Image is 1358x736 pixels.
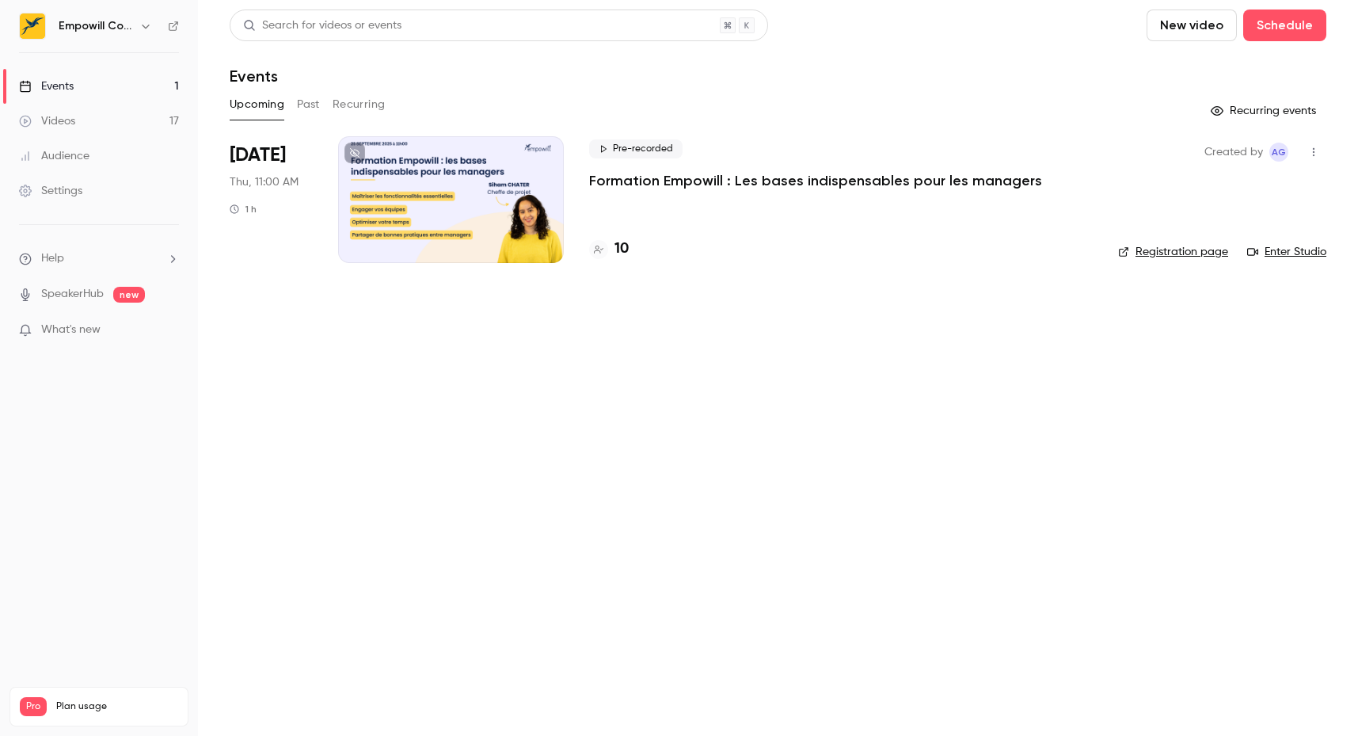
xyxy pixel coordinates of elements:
h4: 10 [614,238,629,260]
button: New video [1147,10,1237,41]
span: Thu, 11:00 AM [230,174,299,190]
span: Adèle Gilbert [1269,143,1288,162]
a: SpeakerHub [41,286,104,303]
span: AG [1272,143,1286,162]
span: What's new [41,322,101,338]
div: Settings [19,183,82,199]
a: 10 [589,238,629,260]
span: Pro [20,697,47,716]
button: Recurring events [1204,98,1326,124]
img: Empowill Community [20,13,45,39]
div: Sep 25 Thu, 11:00 AM (Europe/Paris) [230,136,313,263]
div: 1 h [230,203,257,215]
h1: Events [230,67,278,86]
button: Past [297,92,320,117]
span: Plan usage [56,700,178,713]
span: Help [41,250,64,267]
a: Enter Studio [1247,244,1326,260]
span: Created by [1204,143,1263,162]
span: [DATE] [230,143,286,168]
span: Pre-recorded [589,139,683,158]
span: new [113,287,145,303]
button: Upcoming [230,92,284,117]
a: Registration page [1118,244,1228,260]
div: Audience [19,148,89,164]
iframe: Noticeable Trigger [160,323,179,337]
a: Formation Empowill : Les bases indispensables pour les managers [589,171,1042,190]
button: Recurring [333,92,386,117]
h6: Empowill Community [59,18,133,34]
div: Search for videos or events [243,17,401,34]
button: Schedule [1243,10,1326,41]
div: Events [19,78,74,94]
li: help-dropdown-opener [19,250,179,267]
div: Videos [19,113,75,129]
